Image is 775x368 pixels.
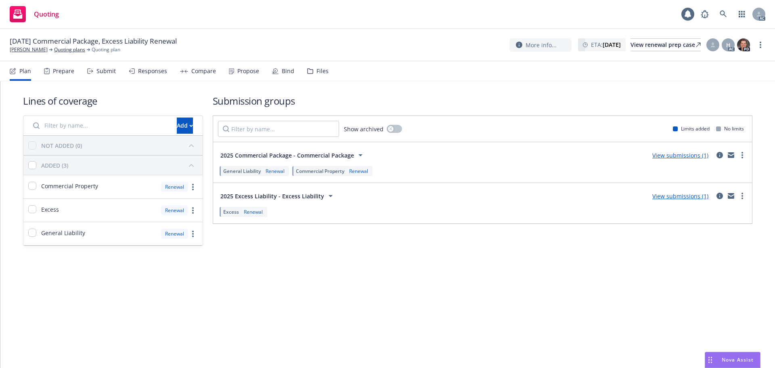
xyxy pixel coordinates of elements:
[705,352,715,368] div: Drag to move
[264,168,286,175] div: Renewal
[630,39,701,51] div: View renewal prep case
[92,46,120,53] span: Quoting plan
[726,41,731,49] span: H
[348,168,370,175] div: Renewal
[722,356,754,363] span: Nova Assist
[218,147,368,163] button: 2025 Commercial Package - Commercial Package
[161,229,188,239] div: Renewal
[526,41,557,49] span: More info...
[737,150,747,160] a: more
[223,208,239,215] span: Excess
[630,38,701,51] a: View renewal prep case
[96,68,116,74] div: Submit
[344,125,383,133] span: Show archived
[41,229,85,237] span: General Liability
[53,68,74,74] div: Prepare
[737,38,750,51] img: photo
[161,205,188,215] div: Renewal
[218,188,338,204] button: 2025 Excess Liability - Excess Liability
[715,150,725,160] a: circleInformation
[734,6,750,22] a: Switch app
[242,208,264,215] div: Renewal
[34,11,59,17] span: Quoting
[6,3,62,25] a: Quoting
[28,118,172,134] input: Filter by name...
[237,68,259,74] div: Propose
[161,182,188,192] div: Renewal
[10,46,48,53] a: [PERSON_NAME]
[652,151,708,159] a: View submissions (1)
[316,68,329,74] div: Files
[19,68,31,74] div: Plan
[726,150,736,160] a: mail
[296,168,344,175] span: Commercial Property
[282,68,294,74] div: Bind
[603,41,621,48] strong: [DATE]
[177,118,193,134] button: Add
[177,118,193,133] div: Add
[756,40,765,50] a: more
[697,6,713,22] a: Report a Bug
[715,6,731,22] a: Search
[220,151,354,160] span: 2025 Commercial Package - Commercial Package
[54,46,85,53] a: Quoting plans
[138,68,167,74] div: Responses
[673,125,710,132] div: Limits added
[188,206,198,215] a: more
[188,182,198,192] a: more
[509,38,572,52] button: More info...
[191,68,216,74] div: Compare
[41,141,82,150] div: NOT ADDED (0)
[220,192,324,200] span: 2025 Excess Liability - Excess Liability
[726,191,736,201] a: mail
[223,168,261,175] span: General Liability
[715,191,725,201] a: circleInformation
[41,205,59,214] span: Excess
[652,192,708,200] a: View submissions (1)
[213,94,752,107] h1: Submission groups
[41,139,198,152] button: NOT ADDED (0)
[737,191,747,201] a: more
[591,40,621,49] span: ETA :
[188,229,198,239] a: more
[41,159,198,172] button: ADDED (3)
[41,161,68,170] div: ADDED (3)
[705,352,760,368] button: Nova Assist
[218,121,339,137] input: Filter by name...
[716,125,744,132] div: No limits
[41,182,98,190] span: Commercial Property
[10,36,177,46] span: [DATE] Commercial Package, Excess Liability Renewal
[23,94,203,107] h1: Lines of coverage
